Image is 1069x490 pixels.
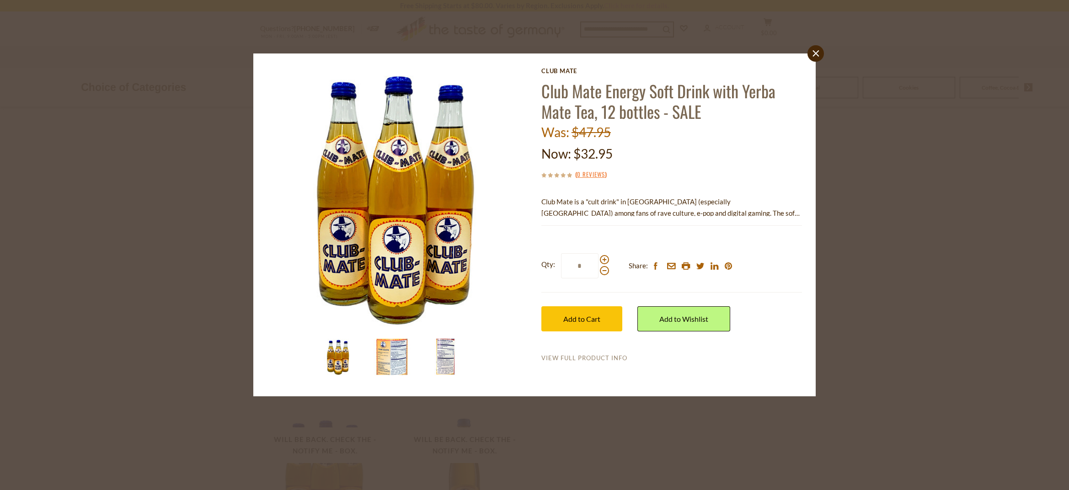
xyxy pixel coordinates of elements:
[637,306,730,331] a: Add to Wishlist
[541,124,569,140] label: Was:
[541,79,775,123] a: Club Mate Energy Soft Drink with Yerba Mate Tea, 12 bottles - SALE
[541,67,802,75] a: Club Mate
[541,306,622,331] button: Add to Cart
[563,314,600,323] span: Add to Cart
[541,354,627,362] a: View Full Product Info
[267,67,528,328] img: Club Mate Energy Soft Drink with Yerba Mate Tea, 12 bottles - SALE
[629,260,648,272] span: Share:
[374,339,410,375] img: Club Mate Energy Soft Drink with Yerba Mate Tea, 12 bottles - SALE
[572,124,611,140] span: $47.95
[427,339,464,375] img: Club Mate Energy Soft Drink with Yerba Mate Tea, 12 bottles - SALE
[541,259,555,270] strong: Qty:
[573,146,613,161] span: $32.95
[575,170,607,179] span: ( )
[541,146,571,161] label: Now:
[541,196,802,219] p: Club Mate is a "cult drink" in [GEOGRAPHIC_DATA] (especially [GEOGRAPHIC_DATA]) among fans of rav...
[561,253,599,278] input: Qty:
[577,170,605,180] a: 0 Reviews
[320,339,357,375] img: Club Mate Energy Soft Drink with Yerba Mate Tea, 12 bottles - SALE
